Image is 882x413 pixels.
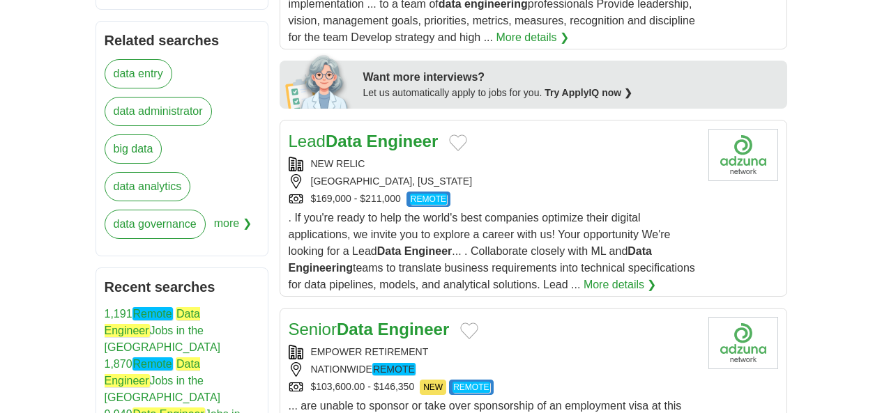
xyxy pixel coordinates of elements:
div: $103,600.00 - $146,350 [289,380,697,395]
div: NEW RELIC [289,157,697,171]
em: Remote [132,357,173,371]
div: EMPOWER RETIREMENT [289,345,697,359]
strong: Engineer [404,245,452,257]
a: LeadData Engineer [289,132,439,150]
strong: Engineer [378,320,450,338]
a: More details ❯ [496,29,569,46]
strong: Data [337,320,373,338]
button: Add to favorite jobs [449,134,467,151]
em: REMOTE [372,363,416,375]
em: Remote [132,307,173,320]
img: Company logo [708,129,778,181]
a: 1,870Remote Data EngineerJobs in the [GEOGRAPHIC_DATA] [105,357,221,403]
a: data governance [105,210,206,239]
em: Data Engineer [105,357,200,387]
a: SeniorData Engineer [289,320,450,338]
a: data analytics [105,172,191,201]
div: Let us automatically apply to jobs for you. [363,86,779,100]
div: [GEOGRAPHIC_DATA], [US_STATE] [289,174,697,189]
em: REMOTE [410,194,447,205]
strong: Data [377,245,402,257]
span: more ❯ [214,210,252,247]
a: big data [105,134,162,164]
strong: Data [628,245,652,257]
div: NATIONWIDE [289,362,697,377]
span: . If you're ready to help the world's best companies optimize their digital applications, we invi... [289,212,695,290]
div: $169,000 - $211,000 [289,192,697,207]
a: data administrator [105,97,212,126]
a: More details ❯ [584,276,657,293]
h2: Related searches [105,30,259,51]
img: apply-iq-scientist.png [285,53,353,109]
a: Try ApplyIQ now ❯ [545,87,632,98]
strong: Engineering [289,262,353,274]
strong: Engineer [367,132,439,150]
img: Company logo [708,317,778,369]
h2: Recent searches [105,276,259,297]
div: Want more interviews? [363,69,779,86]
em: REMOTE [453,382,489,393]
strong: Data [326,132,362,150]
span: NEW [420,380,446,395]
button: Add to favorite jobs [460,322,478,339]
em: Data Engineer [105,307,200,337]
a: data entry [105,59,172,88]
a: 1,191Remote Data EngineerJobs in the [GEOGRAPHIC_DATA] [105,307,221,353]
